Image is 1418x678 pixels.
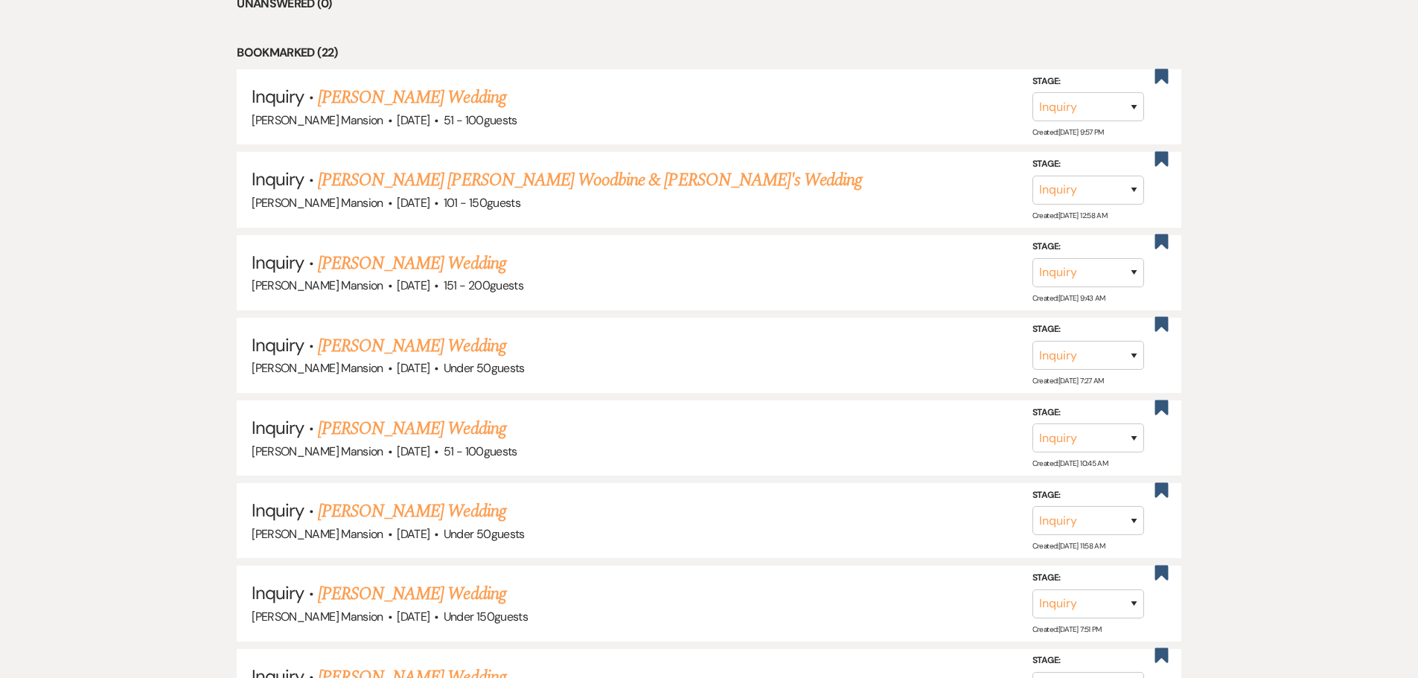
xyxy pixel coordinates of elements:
a: [PERSON_NAME] Wedding [318,250,506,277]
span: Under 50 guests [444,526,525,542]
label: Stage: [1032,322,1144,338]
span: [DATE] [397,360,429,376]
span: Under 50 guests [444,360,525,376]
label: Stage: [1032,487,1144,504]
span: Inquiry [252,85,304,108]
span: [PERSON_NAME] Mansion [252,278,383,293]
a: [PERSON_NAME] Wedding [318,333,506,359]
a: [PERSON_NAME] Wedding [318,498,506,525]
span: [DATE] [397,195,429,211]
span: Created: [DATE] 9:43 AM [1032,293,1105,303]
label: Stage: [1032,74,1144,90]
span: 51 - 100 guests [444,112,517,128]
span: [DATE] [397,609,429,624]
span: 101 - 150 guests [444,195,520,211]
a: [PERSON_NAME] Wedding [318,415,506,442]
span: [PERSON_NAME] Mansion [252,444,383,459]
span: [DATE] [397,526,429,542]
span: [PERSON_NAME] Mansion [252,526,383,542]
span: Created: [DATE] 10:45 AM [1032,458,1108,468]
span: Created: [DATE] 11:58 AM [1032,541,1105,551]
span: [DATE] [397,444,429,459]
a: [PERSON_NAME] Wedding [318,84,506,111]
span: [DATE] [397,278,429,293]
label: Stage: [1032,156,1144,173]
span: Inquiry [252,333,304,356]
span: Created: [DATE] 9:57 PM [1032,127,1104,137]
span: Inquiry [252,251,304,274]
span: 151 - 200 guests [444,278,523,293]
label: Stage: [1032,239,1144,255]
label: Stage: [1032,570,1144,586]
label: Stage: [1032,405,1144,421]
a: [PERSON_NAME] Wedding [318,581,506,607]
li: Bookmarked (22) [237,43,1181,63]
span: Inquiry [252,416,304,439]
span: Inquiry [252,581,304,604]
span: Inquiry [252,167,304,191]
span: Created: [DATE] 7:27 AM [1032,376,1104,386]
span: [PERSON_NAME] Mansion [252,112,383,128]
span: 51 - 100 guests [444,444,517,459]
span: Under 150 guests [444,609,528,624]
span: [PERSON_NAME] Mansion [252,609,383,624]
span: Created: [DATE] 12:58 AM [1032,211,1107,220]
label: Stage: [1032,653,1144,669]
span: Inquiry [252,499,304,522]
a: [PERSON_NAME] [PERSON_NAME] Woodbine & [PERSON_NAME]'s Wedding [318,167,862,194]
span: [DATE] [397,112,429,128]
span: [PERSON_NAME] Mansion [252,195,383,211]
span: Created: [DATE] 7:51 PM [1032,624,1102,633]
span: [PERSON_NAME] Mansion [252,360,383,376]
